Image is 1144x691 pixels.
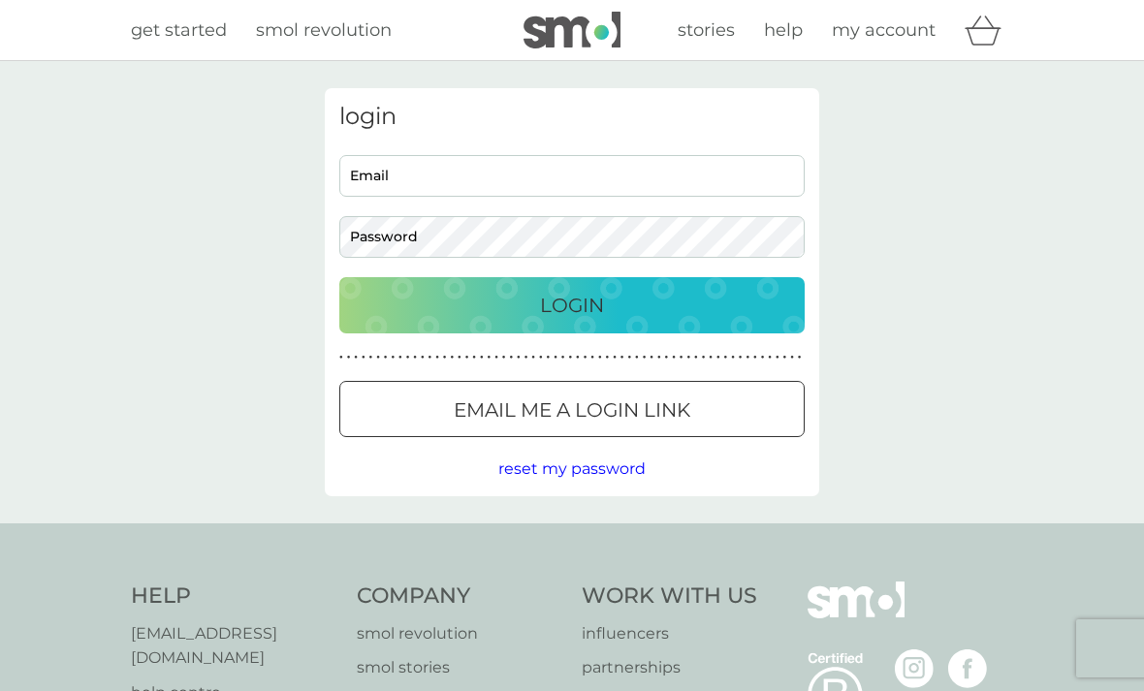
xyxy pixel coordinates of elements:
a: get started [131,16,227,45]
p: ● [635,353,639,362]
p: ● [362,353,365,362]
a: [EMAIL_ADDRESS][DOMAIN_NAME] [131,621,337,671]
p: ● [561,353,565,362]
p: ● [620,353,624,362]
p: ● [739,353,743,362]
a: influencers [582,621,757,646]
p: ● [724,353,728,362]
p: ● [776,353,779,362]
p: ● [376,353,380,362]
p: ● [524,353,528,362]
p: ● [369,353,373,362]
p: ● [384,353,388,362]
p: ● [465,353,469,362]
p: ● [339,353,343,362]
p: ● [686,353,690,362]
a: my account [832,16,936,45]
p: ● [798,353,802,362]
p: ● [694,353,698,362]
p: ● [665,353,669,362]
img: smol [808,581,905,647]
span: reset my password [498,459,646,478]
img: smol [524,12,620,48]
p: ● [783,353,787,362]
p: ● [347,353,351,362]
h4: Company [357,581,563,612]
p: ● [354,353,358,362]
span: smol revolution [256,19,392,41]
p: ● [406,353,410,362]
p: Email me a login link [454,394,690,425]
span: stories [678,19,735,41]
p: ● [458,353,461,362]
p: ● [731,353,735,362]
h3: login [339,103,805,131]
span: get started [131,19,227,41]
a: smol revolution [357,621,563,646]
p: ● [627,353,631,362]
p: ● [494,353,498,362]
p: ● [606,353,610,362]
p: ● [429,353,432,362]
h4: Help [131,581,337,612]
img: visit the smol Instagram page [895,649,934,688]
p: ● [568,353,572,362]
p: ● [391,353,395,362]
p: ● [613,353,617,362]
p: ● [768,353,772,362]
p: ● [680,353,683,362]
p: ● [746,353,749,362]
div: basket [965,11,1013,49]
p: ● [398,353,402,362]
p: ● [413,353,417,362]
button: Email me a login link [339,381,805,437]
a: smol stories [357,655,563,680]
p: ● [576,353,580,362]
p: ● [472,353,476,362]
p: ● [450,353,454,362]
p: ● [643,353,647,362]
p: ● [480,353,484,362]
p: ● [650,353,653,362]
p: ● [509,353,513,362]
img: visit the smol Facebook page [948,649,987,688]
span: my account [832,19,936,41]
p: ● [517,353,521,362]
p: Login [540,290,604,321]
p: ● [547,353,551,362]
a: help [764,16,803,45]
p: ● [702,353,706,362]
p: ● [598,353,602,362]
p: ● [421,353,425,362]
p: ● [790,353,794,362]
p: ● [761,353,765,362]
p: ● [753,353,757,362]
button: Login [339,277,805,333]
p: ● [584,353,588,362]
span: help [764,19,803,41]
a: stories [678,16,735,45]
p: ● [716,353,720,362]
button: reset my password [498,456,646,482]
p: ● [554,353,557,362]
a: partnerships [582,655,757,680]
p: ● [672,353,676,362]
p: ● [488,353,492,362]
a: smol revolution [256,16,392,45]
p: ● [531,353,535,362]
p: ● [590,353,594,362]
p: ● [657,353,661,362]
h4: Work With Us [582,581,757,612]
p: ● [435,353,439,362]
p: ● [709,353,713,362]
p: ● [502,353,506,362]
p: ● [443,353,447,362]
p: ● [539,353,543,362]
